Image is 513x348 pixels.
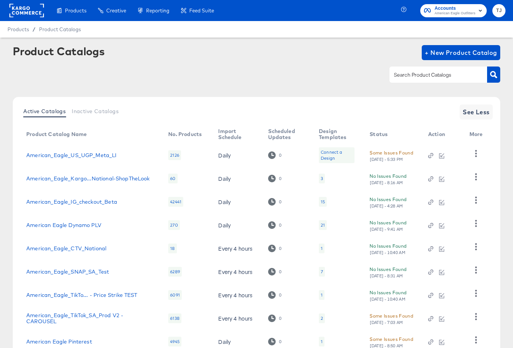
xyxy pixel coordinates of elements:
div: Product Catalogs [13,45,104,57]
div: Some Issues Found [370,312,413,320]
a: American Eagle Dynamo PLV [26,222,101,228]
a: American_Eagle_US_UGP_Meta_LI [26,152,116,158]
div: 0 [279,339,282,344]
div: 7 [321,269,323,275]
div: 2 [321,315,323,321]
div: 15 [319,197,327,207]
th: Status [364,126,422,144]
button: Some Issues Found[DATE] - 5:33 PM [370,149,413,162]
div: 6138 [168,313,181,323]
th: More [463,126,492,144]
div: 0 [279,176,282,181]
a: American_Eagle_IG_checkout_Beta [26,199,117,205]
input: Search Product Catalogs [392,71,472,79]
div: 0 [279,316,282,321]
span: / [29,26,39,32]
a: Product Catalogs [39,26,81,32]
a: American_Eagle_TikTo... - Price Strike TEST [26,292,137,298]
span: See Less [463,107,490,117]
td: Daily [212,190,262,213]
div: 0 [268,198,281,205]
div: 1 [319,244,324,253]
div: 1 [321,292,323,298]
div: 1 [321,245,323,251]
div: 0 [279,269,282,274]
div: 4945 [168,337,181,346]
span: Inactive Catalogs [72,108,119,114]
div: 7 [319,267,325,277]
a: American Eagle Pinterest [26,339,92,345]
div: 0 [279,222,282,228]
div: 0 [268,221,281,228]
div: 18 [168,244,177,253]
div: Connect a Design [321,149,353,161]
button: See Less [460,104,493,120]
div: Some Issues Found [370,149,413,157]
div: 60 [168,174,177,183]
div: 0 [268,291,281,298]
div: 0 [279,199,282,204]
td: Daily [212,167,262,190]
button: TJ [492,4,505,17]
td: Every 4 hours [212,260,262,283]
div: 0 [268,268,281,275]
div: 21 [321,222,325,228]
div: 0 [268,338,281,345]
td: Daily [212,144,262,167]
span: American Eagle Outfitters [435,11,475,17]
div: 0 [268,175,281,182]
td: Every 4 hours [212,307,262,330]
a: American_Eagle_TikTok_SA_Prod V2 - CAROUSEL [26,312,153,324]
div: Product Catalog Name [26,131,87,137]
div: 6091 [168,290,182,300]
div: 0 [279,153,282,158]
div: [DATE] - 5:33 PM [370,157,403,162]
div: Design Templates [319,128,355,140]
div: 3 [319,174,325,183]
div: 0 [268,315,281,322]
button: AccountsAmerican Eagle Outfitters [420,4,487,17]
span: + New Product Catalog [425,47,497,58]
div: 270 [168,220,180,230]
div: Some Issues Found [370,335,413,343]
span: Creative [106,8,126,14]
div: No. Products [168,131,202,137]
div: 1 [321,339,323,345]
div: 0 [268,245,281,252]
div: 15 [321,199,325,205]
div: Import Schedule [218,128,253,140]
span: Products [65,8,86,14]
span: Feed Suite [189,8,214,14]
td: Every 4 hours [212,237,262,260]
td: Daily [212,213,262,237]
button: + New Product Catalog [422,45,500,60]
div: 21 [319,220,327,230]
span: Products [8,26,29,32]
div: 2126 [168,150,181,160]
div: 1 [319,290,324,300]
a: American_Eagle_CTV_National [26,245,106,251]
td: Every 4 hours [212,283,262,307]
div: 2 [319,313,325,323]
div: 0 [268,151,281,159]
button: Some Issues Found[DATE] - 7:03 AM [370,312,413,325]
div: 6289 [168,267,182,277]
span: Accounts [435,5,475,12]
th: Action [422,126,463,144]
a: American_Eagle_Kargo...National-ShopTheLook [26,176,149,182]
div: [DATE] - 7:03 AM [370,320,403,325]
div: 0 [279,292,282,298]
div: 42441 [168,197,183,207]
span: Active Catalogs [23,108,66,114]
div: 0 [279,246,282,251]
a: American_Eagle_SNAP_SA_Test [26,269,109,275]
span: Reporting [146,8,169,14]
div: 3 [321,176,323,182]
div: Connect a Design [319,147,355,163]
div: Scheduled Updates [268,128,304,140]
span: TJ [495,6,502,15]
div: 1 [319,337,324,346]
